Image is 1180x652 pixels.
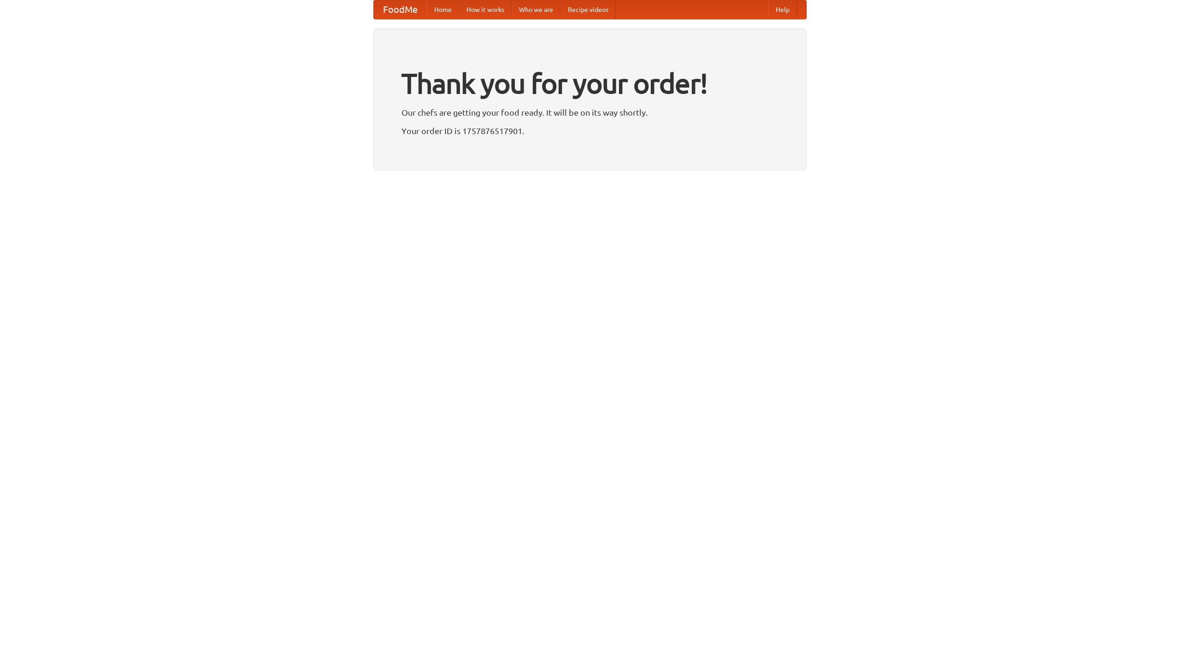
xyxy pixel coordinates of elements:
p: Our chefs are getting your food ready. It will be on its way shortly. [401,106,779,119]
a: FoodMe [374,0,427,19]
a: Who we are [512,0,560,19]
p: Your order ID is 1757876517901. [401,124,779,138]
a: How it works [459,0,512,19]
a: Home [427,0,459,19]
a: Help [768,0,797,19]
a: Recipe videos [560,0,616,19]
h1: Thank you for your order! [401,61,779,106]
